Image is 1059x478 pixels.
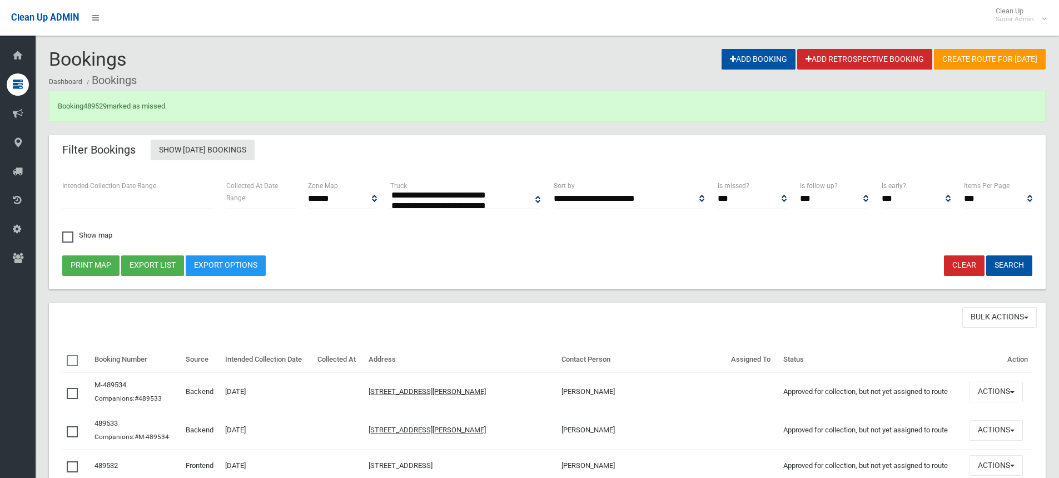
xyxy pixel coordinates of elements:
[969,382,1023,402] button: Actions
[95,461,118,470] a: 489532
[986,255,1032,276] button: Search
[11,12,79,23] span: Clean Up ADMIN
[181,411,221,450] td: Backend
[990,7,1045,23] span: Clean Up
[62,255,120,276] button: Print map
[557,372,727,411] td: [PERSON_NAME]
[557,411,727,450] td: [PERSON_NAME]
[369,461,432,470] a: [STREET_ADDRESS]
[95,381,126,389] a: M-489534
[49,78,82,86] a: Dashboard
[364,347,558,373] th: Address
[121,255,184,276] button: Export list
[221,372,313,411] td: [DATE]
[969,455,1023,476] button: Actions
[186,255,266,276] a: Export Options
[369,387,486,396] a: [STREET_ADDRESS][PERSON_NAME]
[181,372,221,411] td: Backend
[727,347,779,373] th: Assigned To
[151,140,255,160] a: Show [DATE] Bookings
[135,395,162,402] a: #489533
[95,419,118,427] a: 489533
[969,420,1023,441] button: Actions
[996,15,1034,23] small: Super Admin
[84,70,137,91] li: Bookings
[181,347,221,373] th: Source
[135,433,169,441] a: #M-489534
[62,231,112,239] span: Show map
[722,49,796,70] a: Add Booking
[369,426,486,434] a: [STREET_ADDRESS][PERSON_NAME]
[934,49,1046,70] a: Create route for [DATE]
[90,347,182,373] th: Booking Number
[962,307,1037,328] button: Bulk Actions
[83,102,107,110] a: 489529
[779,347,966,373] th: Status
[95,433,171,441] small: Companions:
[49,48,127,70] span: Bookings
[49,91,1046,122] div: Booking marked as missed.
[95,395,163,402] small: Companions:
[965,347,1032,373] th: Action
[797,49,932,70] a: Add Retrospective Booking
[557,347,727,373] th: Contact Person
[313,347,364,373] th: Collected At
[390,180,407,192] label: Truck
[221,347,313,373] th: Intended Collection Date
[221,411,313,450] td: [DATE]
[49,139,149,161] header: Filter Bookings
[944,255,985,276] a: Clear
[779,372,966,411] td: Approved for collection, but not yet assigned to route
[779,411,966,450] td: Approved for collection, but not yet assigned to route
